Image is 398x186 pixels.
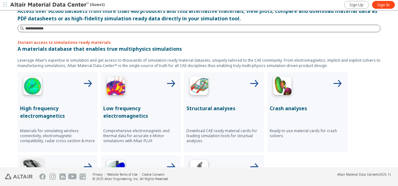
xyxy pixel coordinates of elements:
a: Cookie Consent [142,172,165,177]
div: © 2025 Altair Engineering, Inc. All Rights Reserved. [93,177,169,181]
button: Structural Analyses IconStructural analysesDownload CAE ready material cards for leading simulati... [184,72,264,152]
img: Polymer Extrusion Icon [103,158,128,183]
img: 3D Printing Icon [186,158,212,183]
p: Instant access to simulations ready materials [18,40,380,45]
p: Structural analyses [186,105,262,112]
a: Privacy [93,172,103,177]
img: Altair Material Data Center [10,2,90,8]
button: Low Frequency IconLow frequency electromagneticsComprehensive electromagnetic and thermal data fo... [101,72,181,152]
p: High frequency electromagnetics [20,105,95,120]
img: Altair Engineering [5,174,33,179]
div: Access over 90,000 datasets from more than 400 producers and find alternative materials, view plo... [18,7,380,22]
img: Structural Analyses Icon [186,75,212,100]
img: High Frequency Icon [20,75,45,100]
span: Altair Material Data Center [337,172,377,177]
a: Sign In [372,1,395,9]
span: Sign Up [350,3,364,8]
p: Download CAE ready material cards for leading simulation tools for structual analyses [186,128,262,143]
span: Sign In [377,3,390,8]
a: Website Terms of Use [107,172,137,177]
img: Low Frequency Icon [103,75,128,100]
a: Sign Up [344,1,369,9]
p: Ready to use material cards for crash solvers [270,128,345,138]
p: Crash analyses [270,105,345,112]
p: A materials database that enables true multiphysics simulations [18,45,380,53]
button: High Frequency IconHigh frequency electromagneticsMaterials for simulating wireless connectivity,... [18,72,98,152]
p: Leverage Altair’s expertise in simulation and get access to thousands of simulation ready materia... [18,58,380,68]
img: Injection Molding Icon [20,158,45,183]
div: (v2025.1) [337,172,390,177]
p: Comprehensive electromagnetic and thermal data for accurate e-Motor simulations with Altair FLUX [103,128,178,143]
p: Materials for simulating wireless connectivity, electromagnetic compatibility, radar cross sectio... [20,128,95,143]
p: Low frequency electromagnetics [103,105,178,120]
div: (Guest) [10,2,105,8]
button: Crash Analyses IconCrash analysesReady to use material cards for crash solvers [267,72,347,152]
img: Crash Analyses Icon [270,75,295,100]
